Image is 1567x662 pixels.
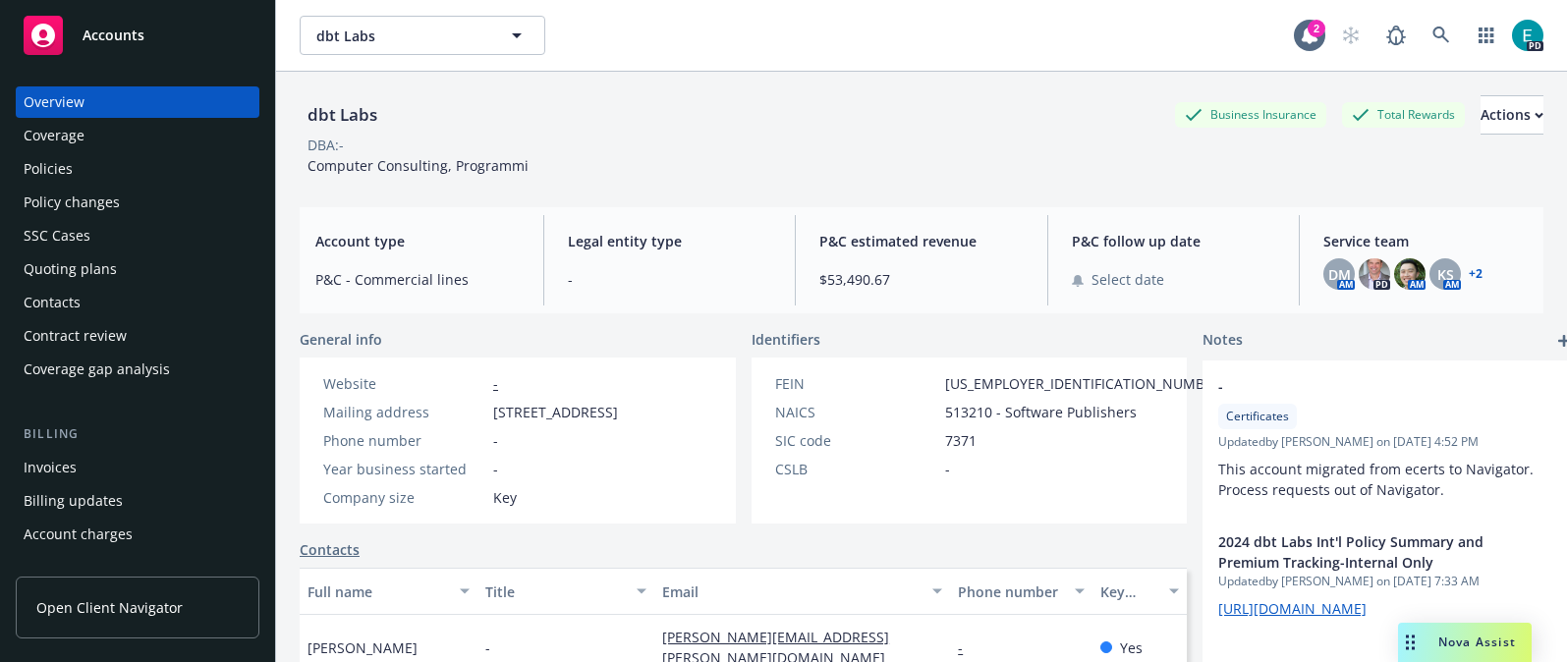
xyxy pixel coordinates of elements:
div: Policy changes [24,187,120,218]
span: - [945,459,950,479]
a: Coverage gap analysis [16,354,259,385]
a: Contract review [16,320,259,352]
span: [PERSON_NAME] [308,637,418,658]
button: Nova Assist [1398,623,1532,662]
div: Overview [24,86,84,118]
div: Full name [308,581,448,602]
button: Title [477,568,655,615]
span: KS [1437,264,1454,285]
a: - [493,374,498,393]
span: - [493,430,498,451]
button: dbt Labs [300,16,545,55]
span: Account type [315,231,520,251]
span: Accounts [83,28,144,43]
a: Invoices [16,452,259,483]
div: FEIN [775,373,937,394]
div: Title [485,581,626,602]
a: Installment plans [16,552,259,583]
a: Start snowing [1331,16,1371,55]
div: Contract review [24,320,127,352]
div: Contacts [24,287,81,318]
span: DM [1328,264,1351,285]
div: Website [323,373,485,394]
div: Coverage gap analysis [24,354,170,385]
div: Billing updates [24,485,123,517]
span: $53,490.67 [819,269,1024,290]
span: - [493,459,498,479]
span: Identifiers [752,329,820,350]
a: Contacts [300,539,360,560]
a: +2 [1469,268,1483,280]
img: photo [1394,258,1426,290]
a: Switch app [1467,16,1506,55]
span: Key [493,487,517,508]
button: Phone number [950,568,1091,615]
a: Quoting plans [16,253,259,285]
span: Computer Consulting, Programmi [308,156,529,175]
span: dbt Labs [316,26,486,46]
span: - [568,269,772,290]
div: Company size [323,487,485,508]
span: Certificates [1226,408,1289,425]
a: Policy changes [16,187,259,218]
span: - [485,637,490,658]
a: SSC Cases [16,220,259,251]
div: Billing [16,424,259,444]
span: 513210 - Software Publishers [945,402,1137,422]
div: Actions [1481,96,1543,134]
span: [US_EMPLOYER_IDENTIFICATION_NUMBER] [945,373,1226,394]
div: Key contact [1100,581,1157,602]
div: Phone number [323,430,485,451]
span: P&C follow up date [1072,231,1276,251]
span: 2024 dbt Labs Int'l Policy Summary and Premium Tracking-Internal Only [1218,531,1509,573]
div: Email [662,581,921,602]
div: dbt Labs [300,102,385,128]
div: DBA: - [308,135,344,155]
div: Business Insurance [1175,102,1326,127]
div: 2 [1308,20,1325,37]
img: photo [1512,20,1543,51]
a: Policies [16,153,259,185]
span: P&C - Commercial lines [315,269,520,290]
button: Full name [300,568,477,615]
span: Open Client Navigator [36,597,183,618]
div: Coverage [24,120,84,151]
span: Updated by [PERSON_NAME] on [DATE] 4:52 PM [1218,433,1560,451]
span: Updated by [PERSON_NAME] on [DATE] 7:33 AM [1218,573,1560,590]
div: Invoices [24,452,77,483]
span: This account migrated from ecerts to Navigator. Process requests out of Navigator. [1218,460,1538,499]
div: Quoting plans [24,253,117,285]
a: Account charges [16,519,259,550]
span: Notes [1203,329,1243,353]
div: Drag to move [1398,623,1423,662]
span: Service team [1323,231,1528,251]
div: Installment plans [24,552,139,583]
a: Search [1422,16,1461,55]
div: CSLB [775,459,937,479]
a: Billing updates [16,485,259,517]
div: SSC Cases [24,220,90,251]
a: Contacts [16,287,259,318]
button: Key contact [1092,568,1187,615]
a: [URL][DOMAIN_NAME] [1218,599,1367,618]
a: Overview [16,86,259,118]
span: - [1218,376,1509,397]
div: SIC code [775,430,937,451]
span: General info [300,329,382,350]
span: P&C estimated revenue [819,231,1024,251]
span: Select date [1091,269,1164,290]
span: Nova Assist [1438,634,1516,650]
div: Phone number [958,581,1062,602]
div: Account charges [24,519,133,550]
button: Email [654,568,950,615]
div: Year business started [323,459,485,479]
a: - [958,638,979,657]
a: Report a Bug [1376,16,1416,55]
span: [STREET_ADDRESS] [493,402,618,422]
span: Legal entity type [568,231,772,251]
a: Coverage [16,120,259,151]
div: Total Rewards [1342,102,1465,127]
span: 7371 [945,430,977,451]
div: Mailing address [323,402,485,422]
div: NAICS [775,402,937,422]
